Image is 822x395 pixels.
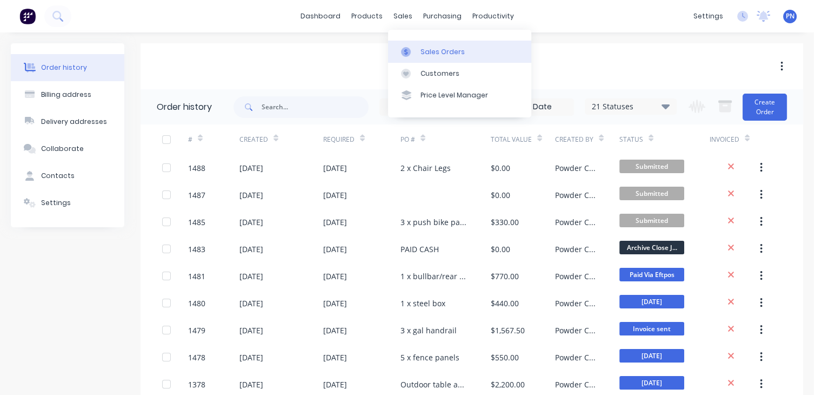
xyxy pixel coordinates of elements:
span: [DATE] [619,376,684,390]
div: Invoiced [710,124,761,154]
button: Billing address [11,81,124,108]
div: 1378 [188,379,205,390]
div: 2 x Chair Legs [400,162,451,174]
div: [DATE] [239,216,263,228]
div: [DATE] [323,243,347,255]
button: Order history [11,54,124,81]
div: $440.00 [491,298,519,309]
div: $550.00 [491,352,519,363]
div: [DATE] [239,379,263,390]
div: Order history [157,101,212,114]
div: PO # [400,135,415,144]
div: Powder Crew [555,325,598,336]
div: $0.00 [491,243,510,255]
div: Order history [41,63,87,73]
div: 1 x bullbar/rear bar [400,271,469,282]
div: PO # [400,124,491,154]
div: [DATE] [323,352,347,363]
div: Created By [555,124,619,154]
div: products [346,8,388,24]
a: Price Level Manager [388,84,531,106]
div: [DATE] [239,298,263,309]
div: [DATE] [323,189,347,201]
div: Required [323,124,400,154]
span: PN [786,11,794,21]
div: 1487 [188,189,205,201]
div: Settings [41,198,71,208]
span: Submitted [619,160,684,173]
div: [DATE] [239,243,263,255]
div: 1 x steel box [400,298,445,309]
div: $330.00 [491,216,519,228]
div: $0.00 [491,189,510,201]
span: [DATE] [619,295,684,308]
div: productivity [467,8,519,24]
div: Total Value [491,135,532,144]
div: [DATE] [239,352,263,363]
div: Sales Orders [420,47,465,57]
a: Customers [388,63,531,84]
div: # [188,135,192,144]
div: $1,567.50 [491,325,525,336]
div: 1479 [188,325,205,336]
button: Delivery addresses [11,108,124,135]
div: 1478 [188,352,205,363]
div: 1483 [188,243,205,255]
div: 3 x gal handrail [400,325,457,336]
button: Collaborate [11,135,124,162]
span: Invoice sent [619,322,684,335]
div: [DATE] [323,216,347,228]
div: $0.00 [491,162,510,174]
button: Settings [11,189,124,216]
span: [DATE] [619,349,684,363]
div: purchasing [418,8,467,24]
div: Price Level Manager [420,90,488,100]
div: Created [239,124,323,154]
div: 1485 [188,216,205,228]
div: Powder Crew [555,243,598,255]
div: PAID CASH [400,243,439,255]
div: [DATE] [323,162,347,174]
div: $2,200.00 [491,379,525,390]
div: Status [619,135,643,144]
div: Powder Crew [555,271,598,282]
div: [DATE] [239,271,263,282]
div: Powder Crew [555,189,598,201]
div: 1488 [188,162,205,174]
a: dashboard [295,8,346,24]
div: [DATE] [239,162,263,174]
div: [DATE] [323,271,347,282]
div: Outdoor table and 6 chairs [400,379,469,390]
div: [DATE] [239,189,263,201]
span: Archive Close J... [619,241,684,254]
div: Created By [555,135,593,144]
div: settings [688,8,729,24]
div: Powder Crew [555,352,598,363]
img: Factory [19,8,36,24]
div: 3 x push bike parts [400,216,469,228]
div: # [188,124,239,154]
div: 5 x fence panels [400,352,459,363]
div: Required [323,135,355,144]
div: Status [619,124,710,154]
div: Collaborate [41,144,84,154]
div: $770.00 [491,271,519,282]
span: Paid Via Eftpos [619,268,684,281]
div: [DATE] [323,325,347,336]
div: Powder Crew [555,298,598,309]
a: Sales Orders [388,41,531,62]
div: Customers [420,69,459,78]
input: Order Date [380,99,471,115]
span: Submitted [619,214,684,227]
div: Powder Crew [555,379,598,390]
div: [DATE] [323,298,347,309]
button: Contacts [11,162,124,189]
div: 21 Statuses [585,101,676,113]
div: 1481 [188,271,205,282]
div: Powder Crew [555,162,598,174]
div: Created [239,135,268,144]
div: Powder Crew [555,216,598,228]
div: Billing address [41,90,91,100]
input: Search... [262,96,369,118]
div: Contacts [41,171,75,181]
